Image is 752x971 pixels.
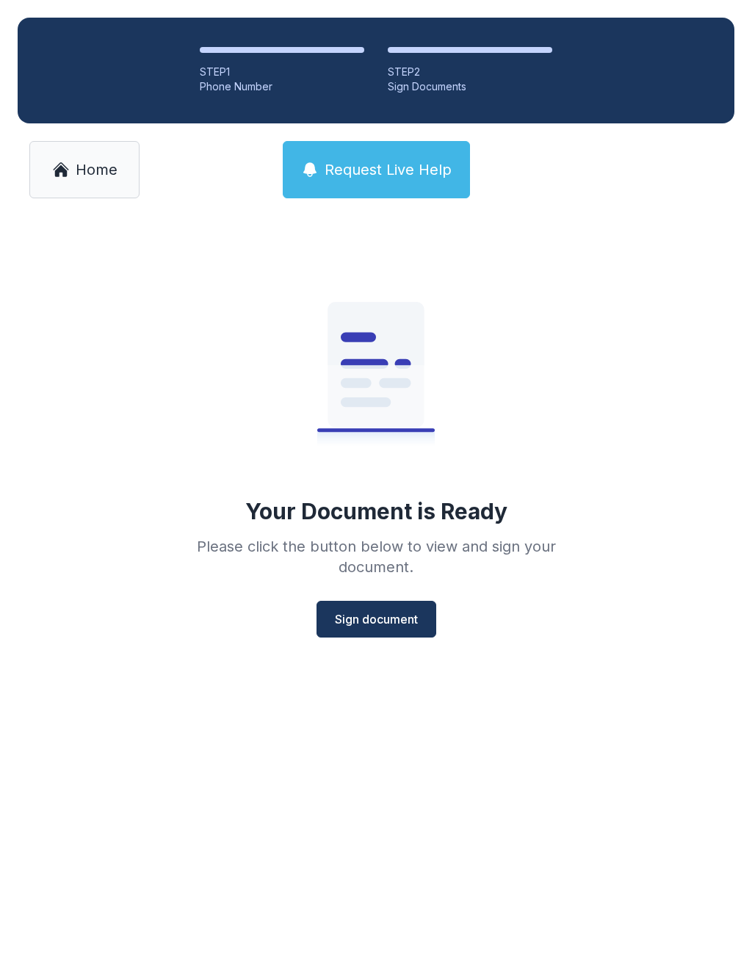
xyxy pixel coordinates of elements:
span: Request Live Help [325,159,452,180]
div: Sign Documents [388,79,552,94]
div: Your Document is Ready [245,498,507,524]
div: Phone Number [200,79,364,94]
div: STEP 1 [200,65,364,79]
span: Home [76,159,117,180]
span: Sign document [335,610,418,628]
div: STEP 2 [388,65,552,79]
div: Please click the button below to view and sign your document. [164,536,587,577]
